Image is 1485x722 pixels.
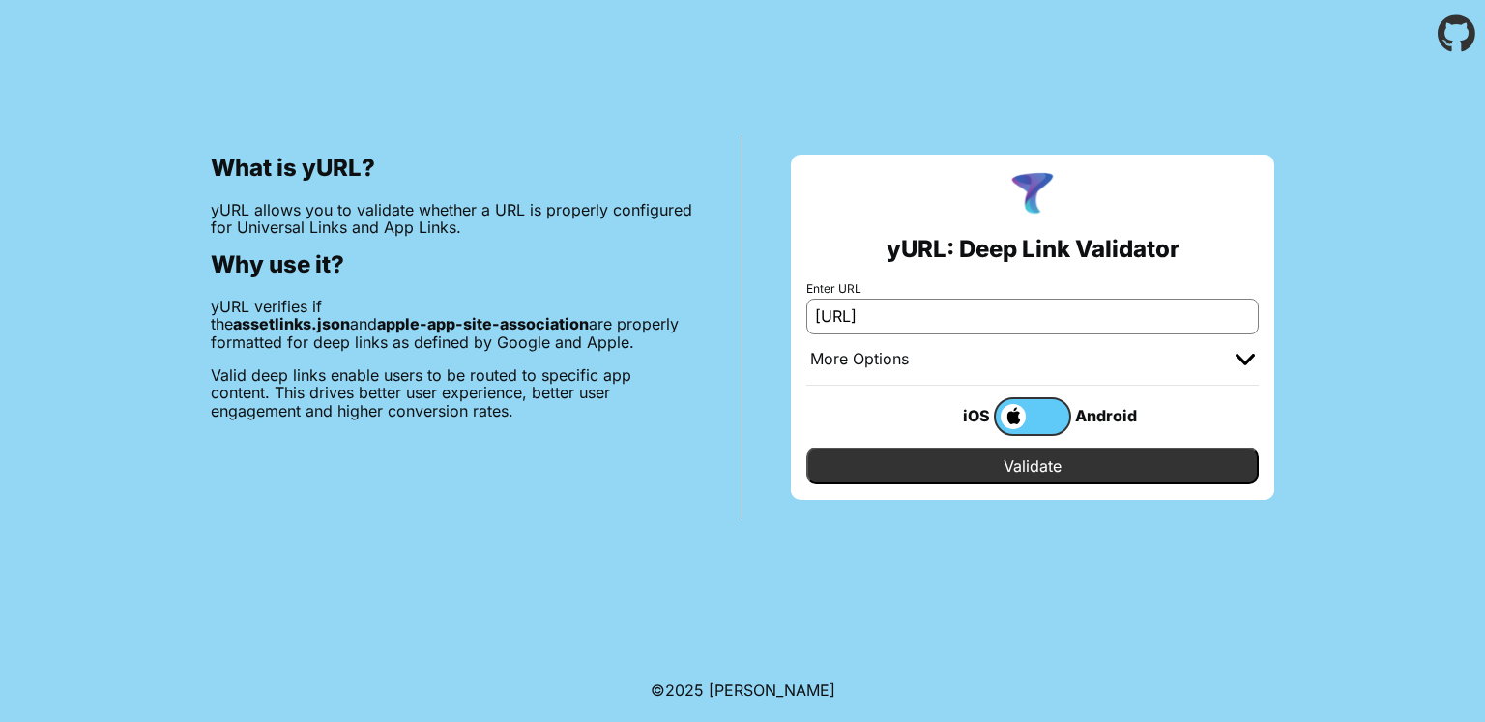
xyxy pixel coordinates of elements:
[1071,403,1149,428] div: Android
[887,236,1179,263] h2: yURL: Deep Link Validator
[211,201,693,237] p: yURL allows you to validate whether a URL is properly configured for Universal Links and App Links.
[211,251,693,278] h2: Why use it?
[1236,354,1255,365] img: chevron
[211,298,693,351] p: yURL verifies if the and are properly formatted for deep links as defined by Google and Apple.
[665,680,704,700] span: 2025
[1007,170,1058,220] img: yURL Logo
[709,680,835,700] a: Michael Ibragimchayev's Personal Site
[806,299,1259,333] input: e.g. https://app.chayev.com/xyx
[651,658,835,722] footer: ©
[917,403,994,428] div: iOS
[806,448,1259,484] input: Validate
[806,282,1259,296] label: Enter URL
[211,155,693,182] h2: What is yURL?
[810,350,909,369] div: More Options
[211,366,693,419] p: Valid deep links enable users to be routed to specific app content. This drives better user exper...
[233,314,350,333] b: assetlinks.json
[377,314,589,333] b: apple-app-site-association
